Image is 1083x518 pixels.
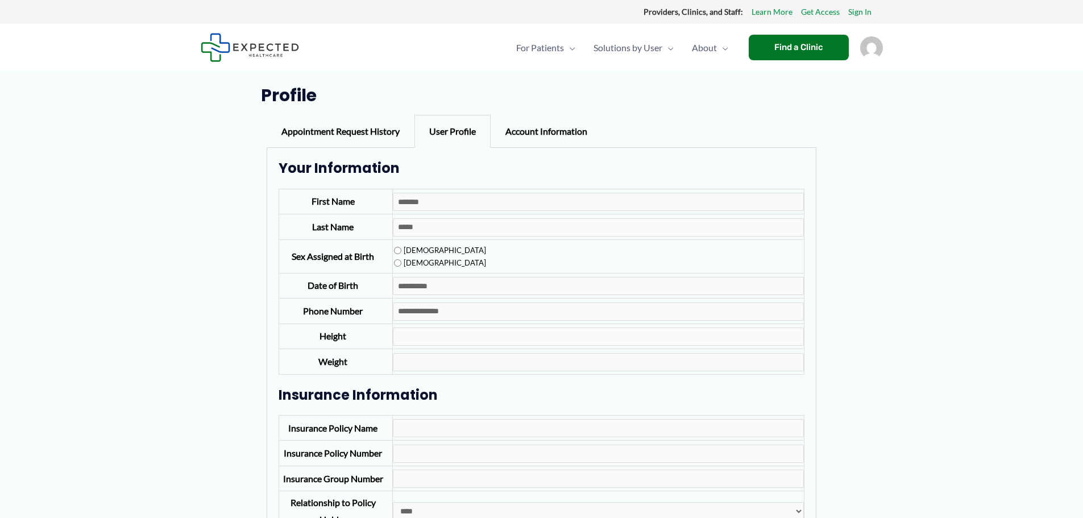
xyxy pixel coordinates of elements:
strong: Providers, Clinics, and Staff: [644,7,743,16]
span: Solutions by User [594,28,662,68]
span: Menu Toggle [564,28,575,68]
a: Get Access [801,5,840,19]
a: Account icon link [860,41,883,52]
span: Menu Toggle [717,28,728,68]
h3: Your Information [279,159,804,177]
h3: Insurance Information [279,386,804,404]
label: Sex Assigned at Birth [292,251,374,262]
input: [DEMOGRAPHIC_DATA] [394,259,401,267]
a: Sign In [848,5,872,19]
img: Expected Healthcare Logo - side, dark font, small [201,33,299,62]
input: [DEMOGRAPHIC_DATA] [394,247,401,254]
a: Solutions by UserMenu Toggle [584,28,683,68]
a: AboutMenu Toggle [683,28,737,68]
label: First Name [312,196,355,206]
label: Weight [318,356,347,367]
label: Date of Birth [308,280,358,291]
nav: Primary Site Navigation [507,28,737,68]
label: Height [319,330,346,341]
h1: Profile [261,85,822,106]
label: [DEMOGRAPHIC_DATA] [394,246,486,255]
label: Insurance Policy Name [288,422,377,433]
label: Last Name [312,221,354,232]
label: Phone Number [303,305,363,316]
span: Menu Toggle [662,28,674,68]
div: User Profile [414,115,491,148]
a: For PatientsMenu Toggle [507,28,584,68]
label: [DEMOGRAPHIC_DATA] [394,258,486,267]
label: Insurance Group Number [283,473,383,484]
div: Appointment Request History [267,115,414,148]
a: Learn More [752,5,792,19]
span: For Patients [516,28,564,68]
span: About [692,28,717,68]
div: Account Information [491,115,602,148]
a: Find a Clinic [749,35,849,60]
label: Insurance Policy Number [284,447,382,458]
